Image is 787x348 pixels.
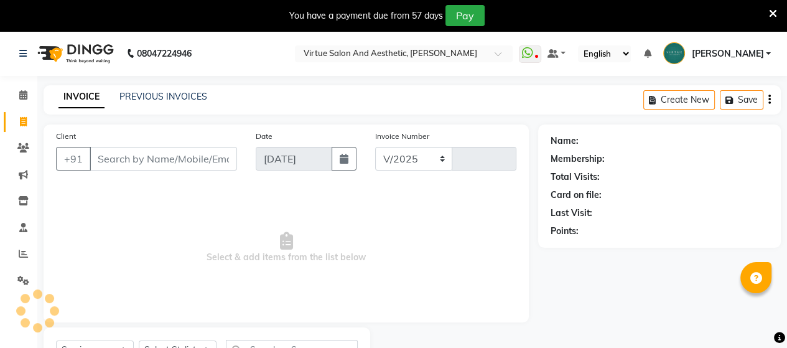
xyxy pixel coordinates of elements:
label: Invoice Number [375,131,429,142]
span: [PERSON_NAME] [691,47,763,60]
div: Card on file: [551,189,602,202]
button: Save [720,90,763,110]
div: Name: [551,134,579,148]
div: Last Visit: [551,207,592,220]
label: Client [56,131,76,142]
div: You have a payment due from 57 days [289,9,443,22]
input: Search by Name/Mobile/Email/Code [90,147,237,171]
div: Total Visits: [551,171,600,184]
a: PREVIOUS INVOICES [119,91,207,102]
a: INVOICE [58,86,105,108]
button: +91 [56,147,91,171]
label: Date [256,131,272,142]
button: Create New [643,90,715,110]
span: Select & add items from the list below [56,186,516,310]
div: Membership: [551,153,605,166]
b: 08047224946 [137,36,192,71]
button: Pay [445,5,485,26]
img: logo [32,36,117,71]
img: Bharath [663,42,685,64]
div: Points: [551,225,579,238]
